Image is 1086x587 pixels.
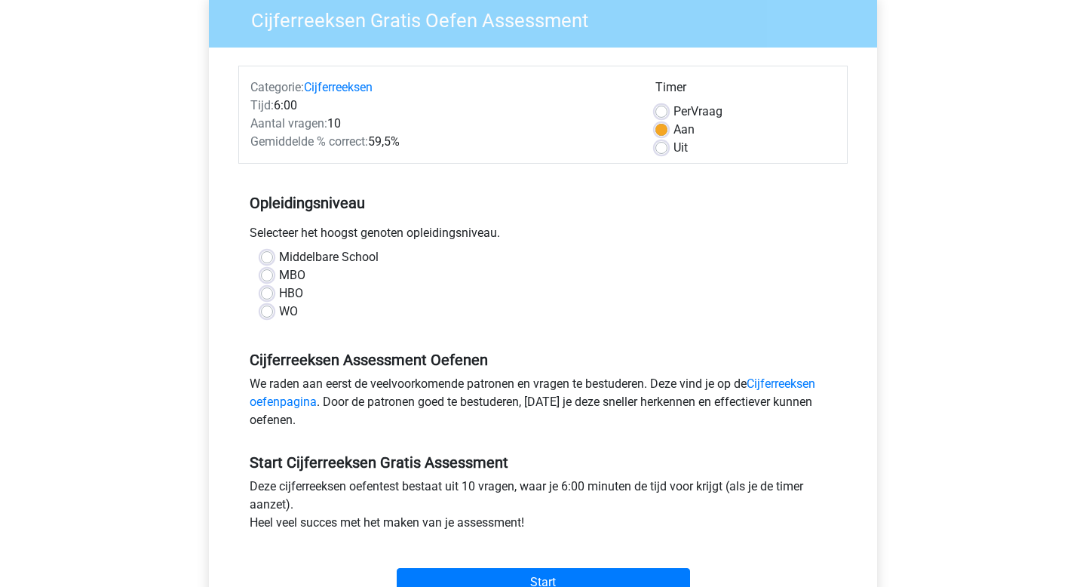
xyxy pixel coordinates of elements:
[250,98,274,112] span: Tijd:
[673,103,722,121] label: Vraag
[673,121,695,139] label: Aan
[250,116,327,131] span: Aantal vragen:
[250,80,304,94] span: Categorie:
[673,139,688,157] label: Uit
[279,303,298,321] label: WO
[279,284,303,303] label: HBO
[250,351,836,369] h5: Cijferreeksen Assessment Oefenen
[238,478,848,538] div: Deze cijferreeksen oefentest bestaat uit 10 vragen, waar je 6:00 minuten de tijd voor krijgt (als...
[304,80,373,94] a: Cijferreeksen
[279,266,305,284] label: MBO
[238,375,848,435] div: We raden aan eerst de veelvoorkomende patronen en vragen te bestuderen. Deze vind je op de . Door...
[673,104,691,118] span: Per
[239,133,644,151] div: 59,5%
[238,224,848,248] div: Selecteer het hoogst genoten opleidingsniveau.
[233,3,866,32] h3: Cijferreeksen Gratis Oefen Assessment
[250,134,368,149] span: Gemiddelde % correct:
[239,97,644,115] div: 6:00
[279,248,379,266] label: Middelbare School
[250,453,836,472] h5: Start Cijferreeksen Gratis Assessment
[655,78,836,103] div: Timer
[239,115,644,133] div: 10
[250,188,836,218] h5: Opleidingsniveau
